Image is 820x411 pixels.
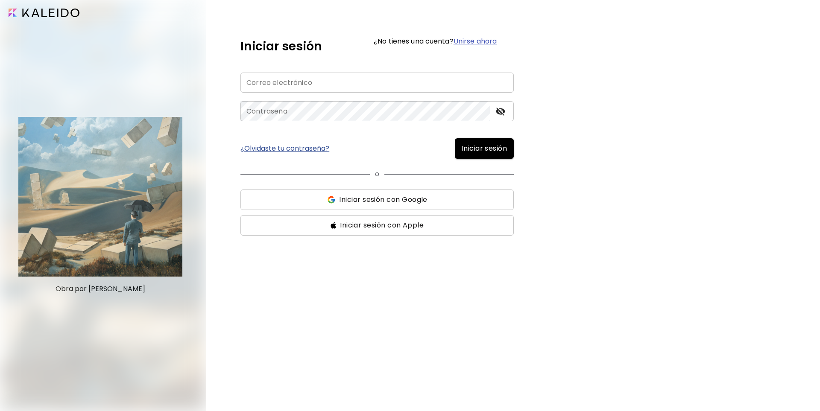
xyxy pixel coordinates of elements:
a: Unirse ahora [454,36,497,46]
button: Iniciar sesión [455,138,514,159]
img: ss [331,222,337,229]
button: ssIniciar sesión con Apple [240,215,514,236]
a: ¿Olvidaste tu contraseña? [240,145,329,152]
button: toggle password visibility [493,104,508,119]
h5: Iniciar sesión [240,38,322,55]
button: ssIniciar sesión con Google [240,189,514,210]
span: Iniciar sesión [462,143,507,154]
img: ss [327,195,336,204]
p: o [375,169,379,179]
span: Iniciar sesión con Apple [340,220,424,230]
span: Iniciar sesión con Google [339,195,427,205]
h6: ¿No tienes una cuenta? [374,38,497,45]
